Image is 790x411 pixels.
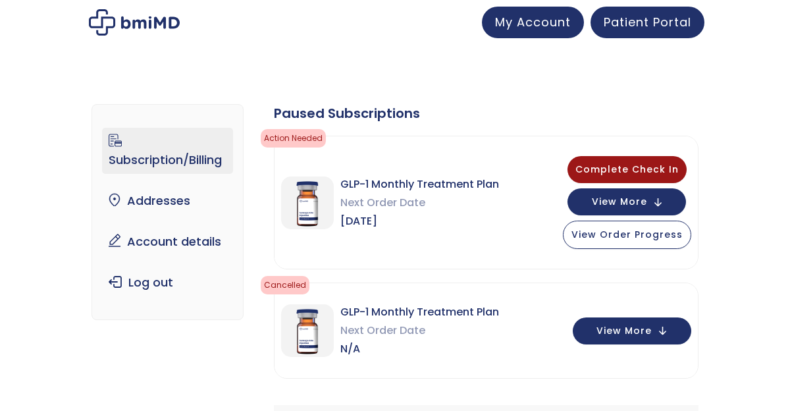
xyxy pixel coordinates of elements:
[563,221,691,249] button: View Order Progress
[340,175,499,194] span: GLP-1 Monthly Treatment Plan
[340,340,499,358] span: N/A
[575,163,679,176] span: Complete Check In
[592,198,647,206] span: View More
[274,104,698,123] div: Paused Subscriptions
[102,128,232,174] a: Subscription/Billing
[281,177,334,229] img: GLP-1 Monthly Treatment Plan
[92,104,243,320] nav: Account pages
[604,14,691,30] span: Patient Portal
[567,188,686,215] button: View More
[340,303,499,321] span: GLP-1 Monthly Treatment Plan
[261,129,326,148] span: Action Needed
[261,276,309,294] span: cancelled
[596,327,652,335] span: View More
[573,317,691,344] button: View More
[340,194,499,212] span: Next Order Date
[571,228,683,241] span: View Order Progress
[340,212,499,231] span: [DATE]
[102,228,232,256] a: Account details
[567,156,687,183] button: Complete Check In
[340,321,499,340] span: Next Order Date
[102,187,232,215] a: Addresses
[102,269,232,296] a: Log out
[281,304,334,357] img: GLP-1 Monthly Treatment Plan
[495,14,571,30] span: My Account
[591,7,704,38] a: Patient Portal
[482,7,584,38] a: My Account
[89,9,180,36] img: My account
